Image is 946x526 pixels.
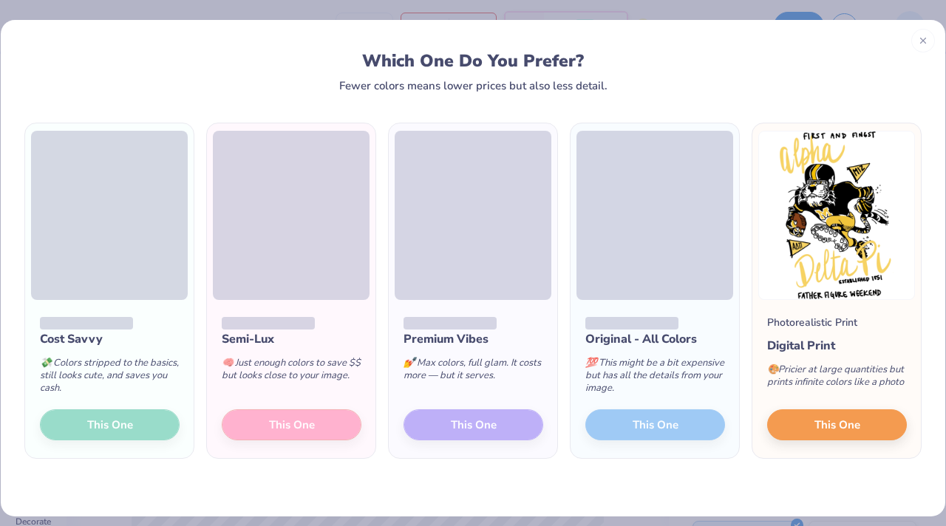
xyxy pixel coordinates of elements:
[767,409,907,440] button: This One
[40,348,180,409] div: Colors stripped to the basics, still looks cute, and saves you cash.
[222,348,361,397] div: Just enough colors to save $$ but looks close to your image.
[40,356,52,369] span: 💸
[585,330,725,348] div: Original - All Colors
[404,356,415,369] span: 💅
[767,337,907,355] div: Digital Print
[585,356,597,369] span: 💯
[40,330,180,348] div: Cost Savvy
[767,355,907,403] div: Pricier at large quantities but prints infinite colors like a photo
[222,330,361,348] div: Semi-Lux
[758,131,915,300] img: Photorealistic preview
[41,51,905,71] div: Which One Do You Prefer?
[404,348,543,397] div: Max colors, full glam. It costs more — but it serves.
[814,417,860,434] span: This One
[767,363,779,376] span: 🎨
[767,315,857,330] div: Photorealistic Print
[222,356,234,369] span: 🧠
[585,348,725,409] div: This might be a bit expensive but has all the details from your image.
[404,330,543,348] div: Premium Vibes
[339,80,608,92] div: Fewer colors means lower prices but also less detail.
